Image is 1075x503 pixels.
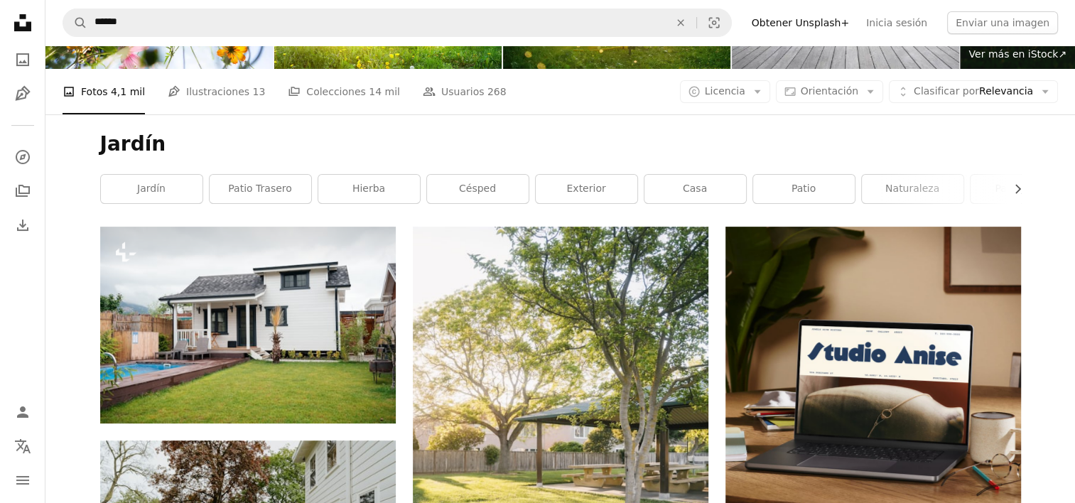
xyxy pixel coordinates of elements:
span: 14 mil [369,84,400,99]
a: Ilustraciones 13 [168,69,265,114]
span: Orientación [801,85,858,97]
span: 268 [487,84,507,99]
span: Relevancia [914,85,1033,99]
span: Ver más en iStock ↗ [968,48,1066,60]
a: Iniciar sesión / Registrarse [9,398,37,426]
a: paisajismo [971,175,1072,203]
a: Árbol verde cerca de la casa de madera blanca durante el día [413,441,708,454]
span: Licencia [705,85,745,97]
span: 13 [252,84,265,99]
a: jardín [101,175,202,203]
a: Inicio — Unsplash [9,9,37,40]
a: Ver más en iStock↗ [960,40,1075,69]
button: Buscar en Unsplash [63,9,87,36]
a: Explorar [9,143,37,171]
button: Búsqueda visual [697,9,731,36]
button: Borrar [665,9,696,36]
h1: Jardín [100,131,1021,157]
a: Ilustraciones [9,80,37,108]
a: casa [644,175,746,203]
a: Obtener Unsplash+ [743,11,858,34]
a: Usuarios 268 [423,69,507,114]
a: césped [427,175,529,203]
button: Clasificar porRelevancia [889,80,1058,103]
button: Menú [9,466,37,494]
a: Colecciones [9,177,37,205]
form: Encuentra imágenes en todo el sitio [63,9,732,37]
a: patio [753,175,855,203]
button: Enviar una imagen [947,11,1058,34]
a: Colecciones 14 mil [288,69,400,114]
button: desplazar lista a la derecha [1005,175,1021,203]
a: Inicia sesión [858,11,936,34]
span: Clasificar por [914,85,979,97]
a: exterior [536,175,637,203]
a: patio trasero [210,175,311,203]
a: Una pequeña casa blanca con una piscina en el patio [100,318,396,331]
img: Una pequeña casa blanca con una piscina en el patio [100,227,396,423]
a: hierba [318,175,420,203]
button: Licencia [680,80,770,103]
button: Orientación [776,80,883,103]
button: Idioma [9,432,37,460]
a: Historial de descargas [9,211,37,239]
a: Fotos [9,45,37,74]
a: naturaleza [862,175,963,203]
